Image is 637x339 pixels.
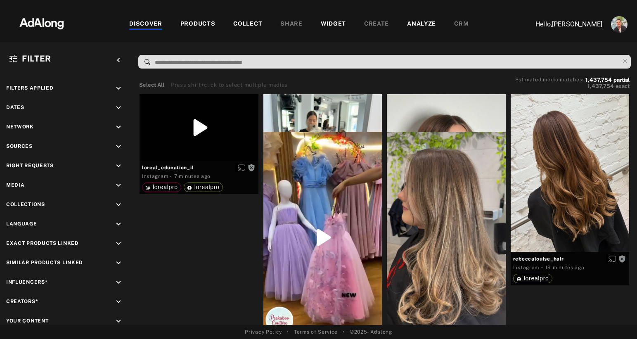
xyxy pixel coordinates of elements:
span: © 2025 - Adalong [350,328,392,336]
img: 63233d7d88ed69de3c212112c67096b6.png [5,10,78,35]
span: Estimated media matches: [515,77,584,83]
span: Collections [6,202,45,207]
i: keyboard_arrow_down [114,103,123,112]
span: Creators* [6,299,38,304]
span: 1,437,754 [585,77,612,83]
i: keyboard_arrow_down [114,297,123,306]
i: keyboard_arrow_down [114,200,123,209]
div: WIDGET [321,19,346,29]
span: Network [6,124,34,130]
span: Exact Products Linked [6,240,79,246]
div: Instagram [513,264,539,271]
span: Similar Products Linked [6,260,83,266]
div: Instagram [142,173,168,180]
img: ACg8ocLjEk1irI4XXb49MzUGwa4F_C3PpCyg-3CPbiuLEZrYEA=s96-c [611,16,628,33]
span: • [287,328,289,336]
div: CREATE [364,19,389,29]
button: Enable diffusion on this media [235,163,248,172]
span: Sources [6,143,33,149]
span: rebeccalouise_hair [513,255,627,263]
div: SHARE [280,19,303,29]
div: COLLECT [233,19,262,29]
i: keyboard_arrow_down [114,278,123,287]
div: DISCOVER [129,19,162,29]
span: Filters applied [6,85,54,91]
div: Press shift+click to select multiple medias [171,81,288,89]
i: keyboard_arrow_down [114,239,123,248]
button: Account settings [609,14,630,35]
span: · [170,173,172,180]
span: Right Requests [6,163,54,168]
button: Select All [139,81,164,89]
span: lorealpro [524,275,549,282]
p: Hello, [PERSON_NAME] [520,19,602,29]
span: lorealpro [153,184,178,190]
button: 1,437,754exact [515,82,630,90]
i: keyboard_arrow_down [114,123,123,132]
i: keyboard_arrow_down [114,84,123,93]
button: Enable diffusion on this media [606,254,618,263]
span: Media [6,182,25,188]
i: keyboard_arrow_down [114,317,123,326]
time: 2025-10-08T07:05:39.000Z [174,173,211,179]
span: Your Content [6,318,48,324]
span: Filter [22,54,51,64]
span: Influencers* [6,279,47,285]
a: Terms of Service [294,328,338,336]
span: Dates [6,104,24,110]
div: lorealpro [187,184,220,190]
div: ANALYZE [407,19,436,29]
button: 1,437,754partial [585,78,630,82]
span: loreal_education_il [142,164,256,171]
div: lorealpro [516,275,549,281]
span: Language [6,221,37,227]
time: 2025-10-08T06:53:32.000Z [545,265,585,270]
i: keyboard_arrow_down [114,142,123,151]
i: keyboard_arrow_down [114,161,123,171]
span: Rights not requested [618,256,626,261]
div: lorealpro [145,184,178,190]
div: CRM [454,19,469,29]
span: 1,437,754 [587,83,614,89]
span: lorealpro [194,184,220,190]
a: Privacy Policy [245,328,282,336]
span: · [541,264,543,271]
span: • [343,328,345,336]
div: PRODUCTS [180,19,215,29]
i: keyboard_arrow_down [114,220,123,229]
span: Rights not requested [248,164,255,170]
i: keyboard_arrow_down [114,258,123,268]
i: keyboard_arrow_left [114,56,123,65]
i: keyboard_arrow_down [114,181,123,190]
